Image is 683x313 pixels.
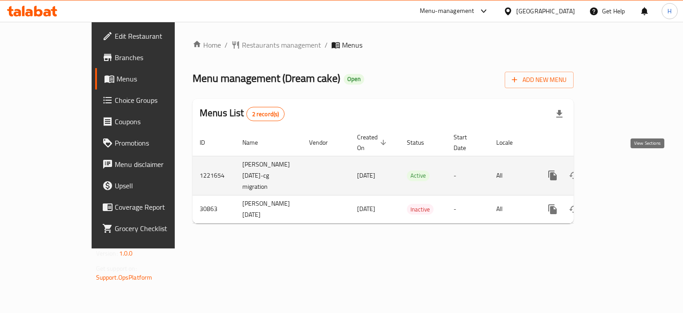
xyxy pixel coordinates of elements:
a: Grocery Checklist [95,218,206,239]
h2: Menus List [200,106,285,121]
span: H [667,6,671,16]
td: - [446,195,489,223]
span: [DATE] [357,170,375,181]
span: 2 record(s) [247,110,285,118]
span: Active [407,171,430,181]
a: Coverage Report [95,196,206,218]
span: Choice Groups [115,95,199,106]
span: Edit Restaurant [115,31,199,41]
a: Edit Restaurant [95,25,206,47]
span: Inactive [407,204,434,215]
table: enhanced table [193,129,635,224]
span: Status [407,137,436,148]
span: Vendor [309,137,339,148]
button: Add New Menu [505,72,574,88]
a: Promotions [95,132,206,154]
th: Actions [535,129,635,156]
a: Upsell [95,175,206,196]
a: Menus [95,68,206,89]
button: more [542,199,563,220]
span: Menus [342,40,362,50]
td: - [446,156,489,195]
div: Open [344,74,364,85]
span: Upsell [115,180,199,191]
span: Menu management ( Dream cake ) [193,68,340,88]
span: Promotions [115,138,199,148]
a: Branches [95,47,206,68]
nav: breadcrumb [193,40,574,50]
span: Locale [496,137,524,148]
div: Export file [549,103,570,125]
span: Menu disclaimer [115,159,199,170]
td: All [489,195,535,223]
span: Open [344,75,364,83]
a: Support.OpsPlatform [96,272,153,283]
a: Restaurants management [231,40,321,50]
span: ID [200,137,217,148]
td: 30863 [193,195,235,223]
a: Choice Groups [95,89,206,111]
a: Home [193,40,221,50]
a: Coupons [95,111,206,132]
div: [GEOGRAPHIC_DATA] [516,6,575,16]
span: Restaurants management [242,40,321,50]
td: [PERSON_NAME] [DATE]-cg migration [235,156,302,195]
a: Menu disclaimer [95,154,206,175]
td: [PERSON_NAME] [DATE] [235,195,302,223]
span: [DATE] [357,203,375,215]
li: / [225,40,228,50]
span: Start Date [454,132,478,153]
button: more [542,165,563,186]
span: Menus [117,73,199,84]
span: Coverage Report [115,202,199,212]
button: Change Status [563,165,585,186]
span: 1.0.0 [119,248,133,259]
div: Total records count [246,107,285,121]
div: Menu-management [420,6,474,16]
button: Change Status [563,199,585,220]
td: 1221654 [193,156,235,195]
span: Coupons [115,116,199,127]
span: Add New Menu [512,74,566,85]
span: Version: [96,248,118,259]
span: Get support on: [96,263,137,274]
span: Created On [357,132,389,153]
span: Name [242,137,269,148]
span: Grocery Checklist [115,223,199,234]
span: Branches [115,52,199,63]
td: All [489,156,535,195]
li: / [325,40,328,50]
